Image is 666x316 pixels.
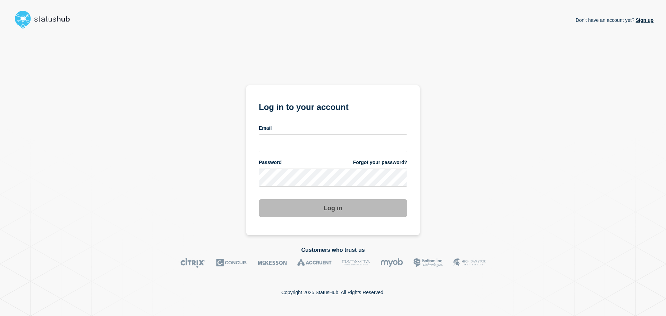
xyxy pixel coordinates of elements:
[634,17,654,23] a: Sign up
[453,258,486,268] img: MSU logo
[259,100,407,113] h1: Log in to your account
[575,12,654,28] p: Don't have an account yet?
[259,159,282,166] span: Password
[413,258,443,268] img: Bottomline logo
[259,199,407,217] button: Log in
[258,258,287,268] img: McKesson logo
[12,247,654,253] h2: Customers who trust us
[353,159,407,166] a: Forgot your password?
[12,8,78,31] img: StatusHub logo
[281,290,385,295] p: Copyright 2025 StatusHub. All Rights Reserved.
[259,125,272,131] span: Email
[381,258,403,268] img: myob logo
[342,258,370,268] img: DataVita logo
[259,134,407,152] input: email input
[259,169,407,187] input: password input
[216,258,247,268] img: Concur logo
[180,258,206,268] img: Citrix logo
[297,258,332,268] img: Accruent logo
